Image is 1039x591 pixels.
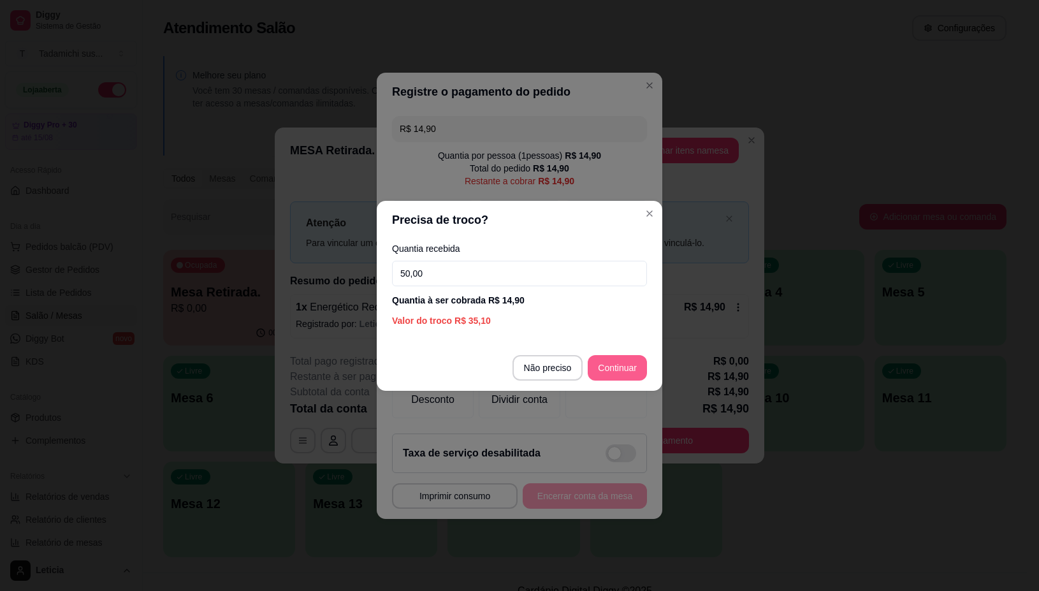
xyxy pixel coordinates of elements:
[392,244,647,253] label: Quantia recebida
[392,314,647,327] div: Valor do troco R$ 35,10
[588,355,647,381] button: Continuar
[392,294,647,307] div: Quantia à ser cobrada R$ 14,90
[512,355,583,381] button: Não preciso
[639,203,660,224] button: Close
[377,201,662,239] header: Precisa de troco?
